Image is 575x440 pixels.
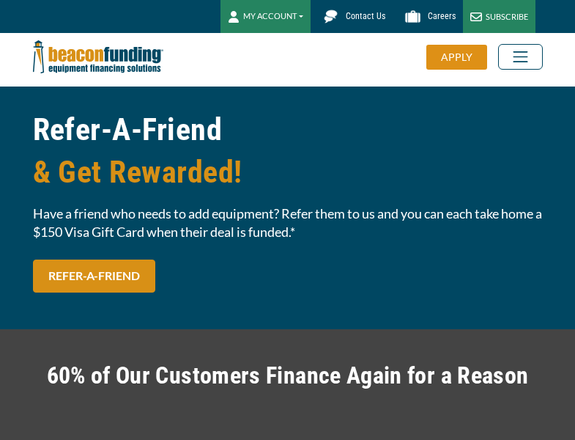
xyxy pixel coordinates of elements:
h2: 60% of Our Customers Finance Again for a Reason [33,359,543,392]
a: Careers [393,4,463,29]
span: & Get Rewarded! [33,151,543,194]
a: Contact Us [311,4,393,29]
span: Careers [428,11,456,21]
span: Contact Us [346,11,385,21]
img: Beacon Funding Careers [400,4,426,29]
span: Have a friend who needs to add equipment? Refer them to us and you can each take home a $150 Visa... [33,205,543,241]
img: Beacon Funding chat [318,4,344,29]
a: REFER-A-FRIEND [33,260,155,293]
button: Toggle navigation [498,44,543,70]
h1: Refer-A-Friend [33,109,543,194]
img: Beacon Funding Corporation logo [33,33,163,81]
a: APPLY [426,45,498,70]
div: APPLY [426,45,487,70]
